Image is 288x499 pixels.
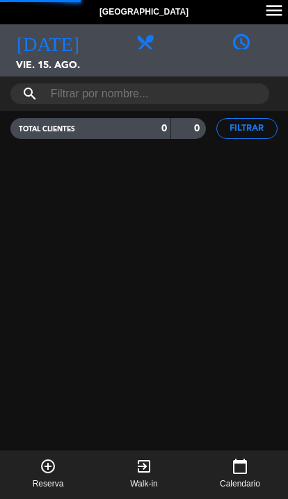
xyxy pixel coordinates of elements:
span: [GEOGRAPHIC_DATA] [99,6,189,19]
strong: 0 [194,124,202,133]
button: calendar_todayCalendario [192,450,288,499]
span: Walk-in [130,477,158,491]
span: Calendario [220,477,260,491]
input: Filtrar por nombre... [49,83,231,104]
i: [DATE] [17,31,79,51]
i: add_circle_outline [40,458,56,475]
i: search [22,85,38,102]
i: calendar_today [232,458,248,475]
strong: 0 [161,124,167,133]
i: exit_to_app [136,458,152,475]
span: Reserva [33,477,64,491]
button: exit_to_appWalk-in [96,450,192,499]
span: TOTAL CLIENTES [19,126,75,133]
button: Filtrar [216,118,278,139]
